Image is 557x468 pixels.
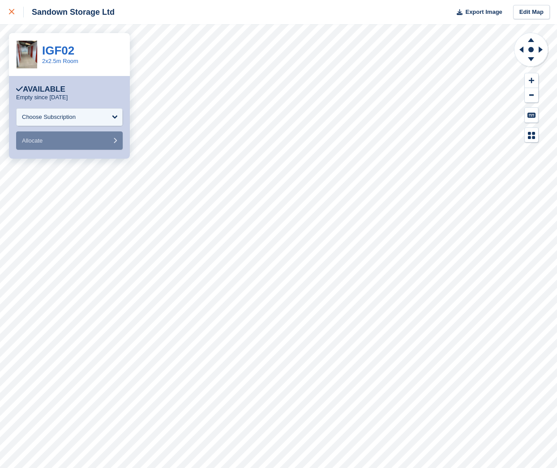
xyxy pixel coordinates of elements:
[465,8,502,17] span: Export Image
[42,58,78,64] a: 2x2.5m Room
[525,88,538,103] button: Zoom Out
[16,94,68,101] p: Empty since [DATE]
[24,7,115,17] div: Sandown Storage Ltd
[22,137,43,144] span: Allocate
[525,73,538,88] button: Zoom In
[42,44,74,57] a: IGF02
[513,5,550,20] a: Edit Map
[451,5,502,20] button: Export Image
[525,108,538,122] button: Keyboard Shortcuts
[525,128,538,143] button: Map Legend
[17,41,37,68] img: tempImagextBige.png
[16,131,123,150] button: Allocate
[22,113,76,122] div: Choose Subscription
[16,85,65,94] div: Available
